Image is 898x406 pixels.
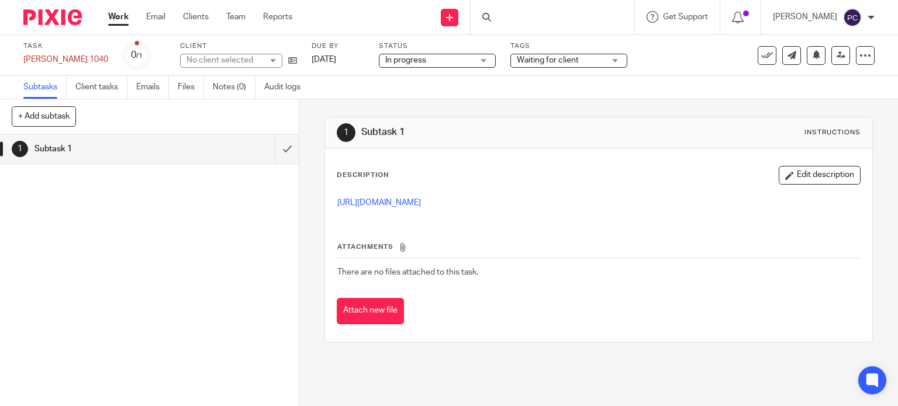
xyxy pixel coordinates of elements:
[337,298,404,324] button: Attach new file
[263,11,292,23] a: Reports
[779,166,861,185] button: Edit description
[773,11,837,23] p: [PERSON_NAME]
[23,76,67,99] a: Subtasks
[379,41,496,51] label: Status
[264,76,309,99] a: Audit logs
[75,76,127,99] a: Client tasks
[337,199,421,207] a: [URL][DOMAIN_NAME]
[337,268,478,276] span: There are no files attached to this task.
[23,9,82,25] img: Pixie
[186,54,263,66] div: No client selected
[146,11,165,23] a: Email
[23,54,108,65] div: [PERSON_NAME] 1040
[136,76,169,99] a: Emails
[663,13,708,21] span: Get Support
[804,128,861,137] div: Instructions
[337,123,355,142] div: 1
[12,141,28,157] div: 1
[510,41,627,51] label: Tags
[517,56,579,64] span: Waiting for client
[843,8,862,27] img: svg%3E
[183,11,209,23] a: Clients
[23,54,108,65] div: Denney, David T. 1040
[180,41,297,51] label: Client
[312,41,364,51] label: Due by
[178,76,204,99] a: Files
[23,41,108,51] label: Task
[108,11,129,23] a: Work
[12,106,76,126] button: + Add subtask
[34,140,187,158] h1: Subtask 1
[131,48,143,62] div: 0
[337,244,393,250] span: Attachments
[312,55,336,64] span: [DATE]
[385,56,426,64] span: In progress
[337,171,389,180] p: Description
[226,11,246,23] a: Team
[361,126,623,138] h1: Subtask 1
[136,53,143,59] small: /1
[213,76,255,99] a: Notes (0)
